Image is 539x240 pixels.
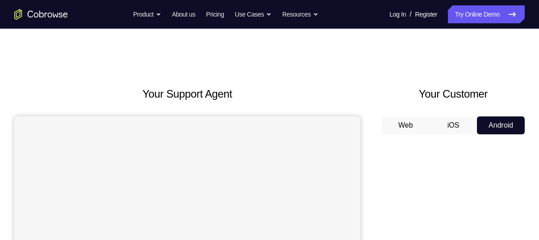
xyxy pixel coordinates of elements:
a: Pricing [206,5,224,23]
a: Go to the home page [14,9,68,20]
button: Product [133,5,161,23]
a: About us [172,5,195,23]
h2: Your Customer [382,86,525,102]
button: Web [382,116,430,134]
a: Log In [389,5,406,23]
a: Try Online Demo [448,5,525,23]
h2: Your Support Agent [14,86,360,102]
button: iOS [430,116,477,134]
button: Resources [282,5,318,23]
button: Use Cases [235,5,272,23]
a: Register [415,5,437,23]
button: Android [477,116,525,134]
span: / [409,9,411,20]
